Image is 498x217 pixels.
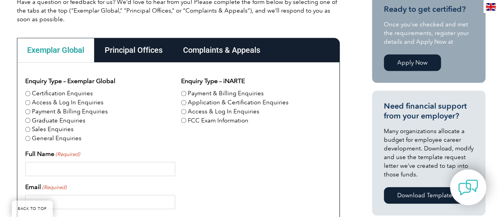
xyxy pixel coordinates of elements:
p: Many organizations allocate a budget for employee career development. Download, modify and use th... [384,127,474,179]
label: FCC Exam Information [188,116,248,125]
label: Sales Enquiries [32,125,74,134]
label: Email [25,182,67,192]
label: General Enquiries [32,134,81,143]
div: Principal Offices [94,38,173,62]
a: BACK TO TOP [12,200,53,217]
label: Full Name [25,149,80,159]
label: Graduate Enquiries [32,116,85,125]
h3: Ready to get certified? [384,4,474,14]
label: Access & Log In Enquiries [32,98,104,107]
a: Apply Now [384,54,441,71]
p: Once you’ve checked and met the requirements, register your details and Apply Now at [384,20,474,46]
a: Download Template [384,187,466,204]
label: Certification Enquiries [32,89,93,98]
img: en [486,3,496,11]
label: Application & Certification Enquiries [188,98,289,107]
label: Payment & Billing Enquiries [188,89,264,98]
div: Exemplar Global [17,38,94,62]
label: Payment & Billing Enquiries [32,107,108,116]
h3: Need financial support from your employer? [384,101,474,121]
span: (Required) [41,184,67,191]
legend: Enquiry Type – iNARTE [181,76,245,86]
label: Access & Log In Enquiries [188,107,259,116]
legend: Enquiry Type – Exemplar Global [25,76,115,86]
div: Complaints & Appeals [173,38,270,62]
span: (Required) [55,150,80,158]
img: contact-chat.png [458,178,478,197]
